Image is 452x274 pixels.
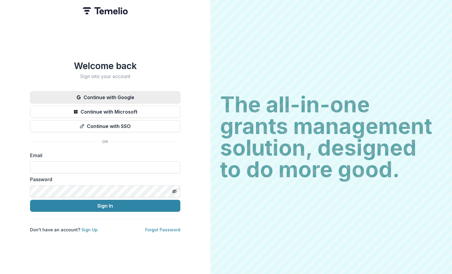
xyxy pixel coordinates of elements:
[30,120,180,132] button: Continue with SSO
[145,227,180,232] a: Forgot Password
[30,74,180,79] h2: Sign into your account
[30,106,180,118] button: Continue with Microsoft
[30,176,177,183] label: Password
[30,91,180,103] button: Continue with Google
[30,152,177,159] label: Email
[83,7,128,14] img: Temelio
[169,187,179,196] button: Toggle password visibility
[30,200,180,212] button: Sign In
[30,60,180,71] h1: Welcome back
[30,227,98,233] p: Don't have an account?
[81,227,98,232] a: Sign Up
